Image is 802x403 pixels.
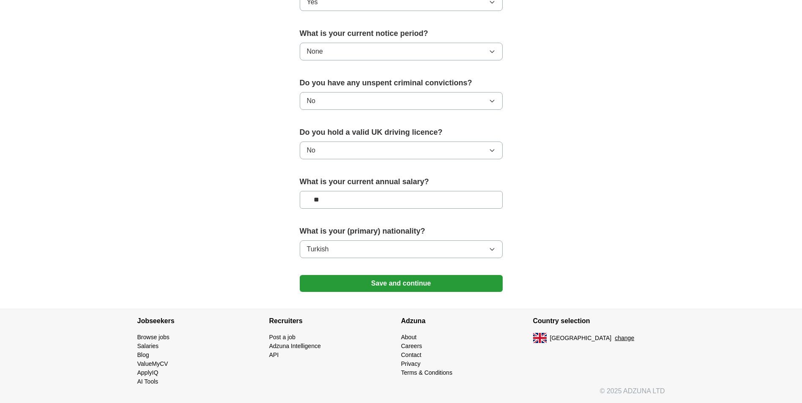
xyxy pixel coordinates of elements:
div: © 2025 ADZUNA LTD [131,386,672,403]
a: Contact [401,351,422,358]
a: Terms & Conditions [401,369,452,376]
img: UK flag [533,333,547,343]
a: Adzuna Intelligence [269,343,321,349]
button: No [300,92,503,110]
button: No [300,142,503,159]
button: change [615,334,634,343]
label: Do you have any unspent criminal convictions? [300,77,503,89]
a: AI Tools [137,378,159,385]
a: Blog [137,351,149,358]
span: None [307,46,323,57]
span: No [307,96,315,106]
span: [GEOGRAPHIC_DATA] [550,334,612,343]
h4: Country selection [533,309,665,333]
span: No [307,145,315,155]
span: Turkish [307,244,329,254]
a: Careers [401,343,422,349]
a: Browse jobs [137,334,170,340]
button: None [300,43,503,60]
a: API [269,351,279,358]
label: Do you hold a valid UK driving licence? [300,127,503,138]
button: Turkish [300,240,503,258]
label: What is your current notice period? [300,28,503,39]
a: Post a job [269,334,296,340]
button: Save and continue [300,275,503,292]
a: Salaries [137,343,159,349]
a: Privacy [401,360,421,367]
a: About [401,334,417,340]
label: What is your (primary) nationality? [300,226,503,237]
label: What is your current annual salary? [300,176,503,188]
a: ApplyIQ [137,369,159,376]
a: ValueMyCV [137,360,168,367]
